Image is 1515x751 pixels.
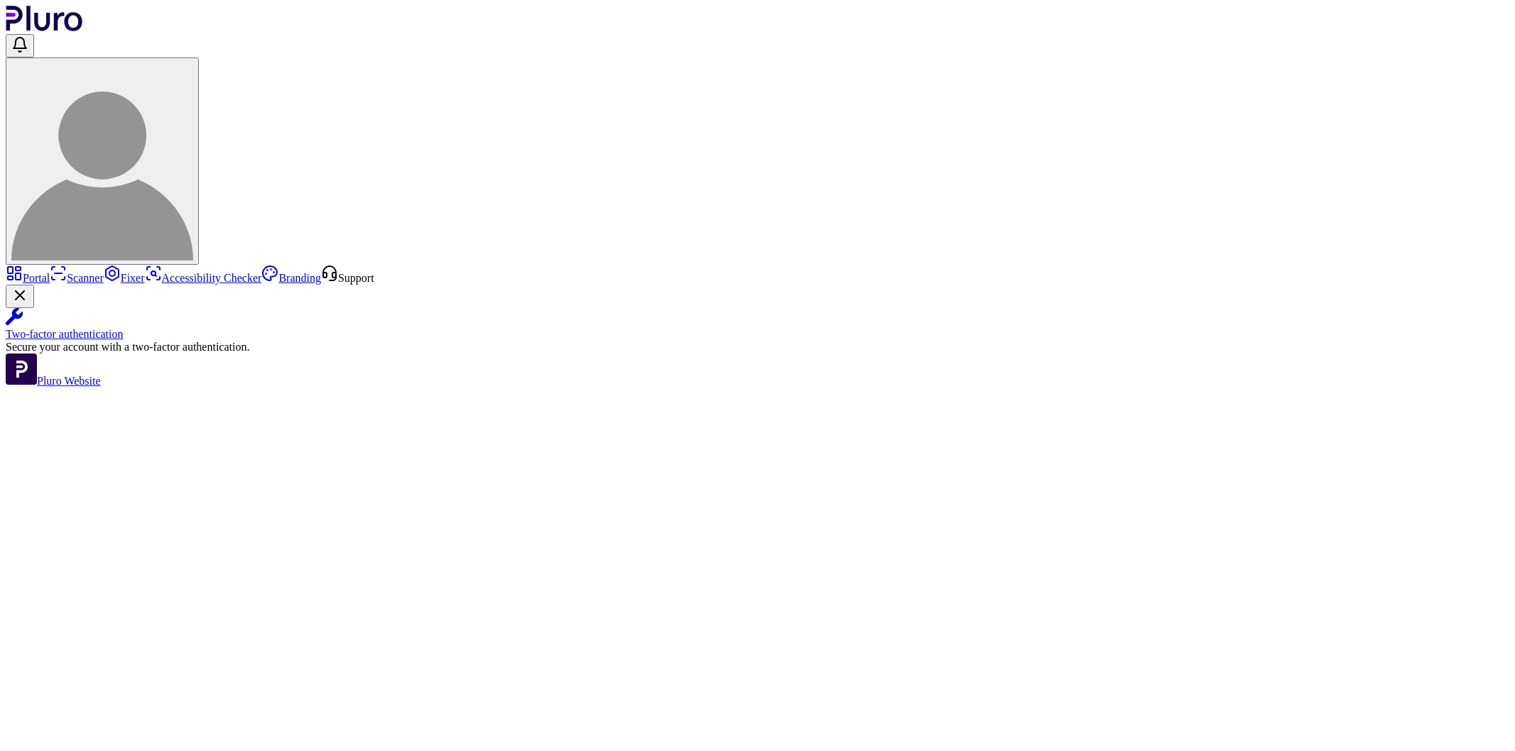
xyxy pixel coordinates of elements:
[104,272,145,284] a: Fixer
[6,265,1509,388] aside: Sidebar menu
[6,285,34,308] button: Close Two-factor authentication notification
[321,272,374,284] a: Open Support screen
[6,34,34,57] button: Open notifications, you have undefined new notifications
[6,21,83,33] a: Logo
[6,308,1509,341] a: Two-factor authentication
[261,272,321,284] a: Branding
[6,375,101,387] a: Open Pluro Website
[145,272,262,284] a: Accessibility Checker
[6,328,1509,341] div: Two-factor authentication
[11,79,193,261] img: User avatar
[50,272,104,284] a: Scanner
[6,57,199,265] button: User avatar
[6,272,50,284] a: Portal
[6,341,1509,353] div: Secure your account with a two-factor authentication.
